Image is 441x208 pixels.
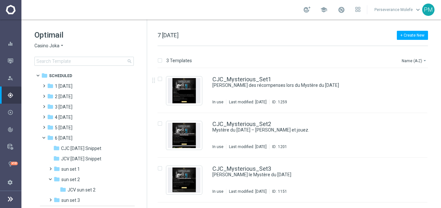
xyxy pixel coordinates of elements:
button: Mission Control [7,58,21,64]
button: equalizer Dashboard [7,41,21,46]
div: 1151 [278,189,287,194]
div: Last modified: [DATE] [226,99,269,105]
a: Mystère du [DATE] – [PERSON_NAME] et jouez. [212,127,385,133]
span: 2 Wednesday [55,94,72,99]
a: CJC_Mysterious_Set2 [212,121,271,127]
img: 1259.jpeg [168,78,200,103]
div: Press SPACE to select this row. [151,158,440,202]
span: 6 Sunday [55,135,72,141]
div: Last modified: [DATE] [226,189,269,194]
i: folder [47,83,54,89]
i: folder [60,186,66,193]
div: Explore [7,75,21,81]
span: Scheduled [49,73,72,79]
a: [PERSON_NAME] le Mystère du [DATE] [212,172,385,178]
div: Settings [3,174,17,191]
span: 7 [DATE] [157,32,179,39]
span: 5 Saturday [55,125,72,131]
i: folder [54,176,60,182]
span: Casino Joka [34,43,59,49]
p: 3 Templates [166,58,192,64]
i: folder [47,114,54,120]
button: track_changes Analyze [7,127,21,132]
i: lightbulb [7,161,13,167]
div: In use [212,144,223,149]
div: 1259 [278,99,287,105]
i: folder [54,197,60,203]
i: person_search [7,75,13,81]
a: [PERSON_NAME] des récompenses lors du Mystère du [DATE] [212,82,385,88]
i: folder [53,155,60,162]
span: sun set 2 [61,177,80,182]
div: Dashboard [7,35,21,52]
div: 1201 [278,144,287,149]
i: arrow_drop_down [59,43,65,49]
div: Press SPACE to select this row. [151,113,440,158]
a: CJC_Mysterious_Set3 [212,166,271,172]
i: folder [47,124,54,131]
div: +10 [10,162,18,165]
span: sun set 1 [61,166,80,172]
div: ID: [269,144,287,149]
span: sun set 3 [61,197,80,203]
a: CJC_Mysterious_Set1 [212,76,271,82]
span: 1 Tuesday [55,83,72,89]
button: play_circle_outline Execute [7,110,21,115]
span: school [320,6,327,13]
i: equalizer [7,41,13,47]
div: In use [212,189,223,194]
div: Plan [7,92,21,98]
i: track_changes [7,127,13,133]
div: ID: [269,189,287,194]
div: Execute [7,110,21,115]
i: gps_fixed [7,92,13,98]
button: person_search Explore [7,75,21,81]
span: search [127,59,132,64]
button: gps_fixed Plan [7,93,21,98]
span: JCV Sunday Snippet [61,156,101,162]
a: Perseverance Molefekeyboard_arrow_down [374,5,422,15]
div: Débloquez le Mystère du lundi [212,172,400,178]
i: folder [47,103,54,110]
div: ID: [269,99,287,105]
button: + Create New [397,31,428,40]
i: arrow_drop_down [422,58,427,63]
button: Data Studio [7,144,21,149]
div: Press SPACE to select this row. [151,68,440,113]
img: 1201.jpeg [168,123,200,148]
div: In use [212,99,223,105]
div: Optibot [7,155,21,172]
span: 4 Friday [55,114,72,120]
button: Name (A-Z)arrow_drop_down [401,57,428,64]
span: JCV sun set 2 [68,187,95,193]
span: 3 Thursday [55,104,72,110]
i: settings [7,179,13,185]
div: Analyze [7,127,21,133]
button: lightbulb Optibot +10 [7,161,21,167]
div: Mystère du lundi – débloquez et jouez. [212,127,400,133]
i: folder [54,166,60,172]
i: folder [47,93,54,99]
span: CJC Sunday Snippet [61,145,101,151]
div: Mission Control [7,52,21,69]
i: play_circle_outline [7,110,13,115]
button: Casino Joka arrow_drop_down [34,43,65,49]
input: Search Template [34,57,134,66]
div: Last modified: [DATE] [226,144,269,149]
div: PM [422,4,435,16]
i: folder [41,72,48,79]
div: Débloquez des récompenses lors du Mystère du lundi [212,82,400,88]
i: folder [53,145,60,151]
h1: Optimail [34,30,134,40]
img: 1151.jpeg [168,168,200,193]
span: keyboard_arrow_down [414,6,422,13]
